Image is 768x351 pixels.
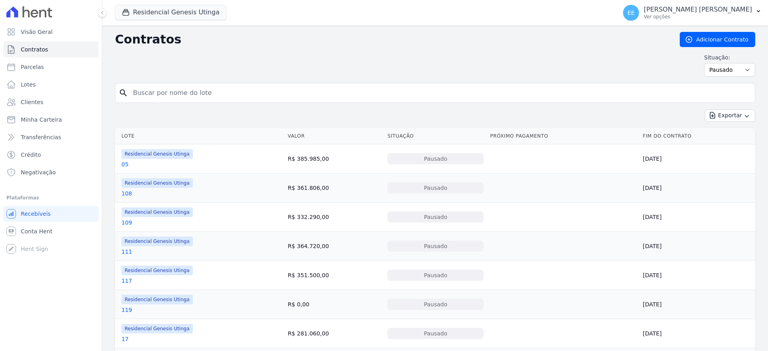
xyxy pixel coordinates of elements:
[644,6,752,14] p: [PERSON_NAME] [PERSON_NAME]
[21,151,41,159] span: Crédito
[387,211,484,223] div: Pausado
[3,59,99,75] a: Parcelas
[121,335,129,343] a: 17
[121,295,193,304] span: Residencial Genesis Utinga
[704,53,755,61] label: Situação:
[617,2,768,24] button: EE [PERSON_NAME] [PERSON_NAME] Ver opções
[284,203,384,232] td: R$ 332.290,00
[115,32,667,47] h2: Contratos
[121,149,193,159] span: Residencial Genesis Utinga
[3,41,99,57] a: Contratos
[3,112,99,128] a: Minha Carteira
[387,270,484,281] div: Pausado
[639,128,755,144] th: Fim do Contrato
[284,290,384,319] td: R$ 0,00
[284,128,384,144] th: Valor
[3,77,99,93] a: Lotes
[121,160,129,168] a: 05
[639,261,755,290] td: [DATE]
[3,129,99,145] a: Transferências
[284,174,384,203] td: R$ 361.806,00
[121,219,132,227] a: 109
[119,88,128,98] i: search
[387,241,484,252] div: Pausado
[115,128,284,144] th: Lote
[21,133,61,141] span: Transferências
[644,14,752,20] p: Ver opções
[639,319,755,348] td: [DATE]
[121,189,132,197] a: 108
[284,261,384,290] td: R$ 351.500,00
[639,174,755,203] td: [DATE]
[387,328,484,339] div: Pausado
[3,223,99,239] a: Conta Hent
[21,28,53,36] span: Visão Geral
[21,45,48,53] span: Contratos
[21,227,52,235] span: Conta Hent
[21,63,44,71] span: Parcelas
[705,109,755,122] button: Exportar
[284,232,384,261] td: R$ 364.720,00
[121,178,193,188] span: Residencial Genesis Utinga
[3,164,99,180] a: Negativação
[121,277,132,285] a: 117
[121,237,193,246] span: Residencial Genesis Utinga
[284,319,384,348] td: R$ 281.060,00
[21,168,56,176] span: Negativação
[639,232,755,261] td: [DATE]
[21,210,51,218] span: Recebíveis
[3,24,99,40] a: Visão Geral
[21,98,43,106] span: Clientes
[639,203,755,232] td: [DATE]
[121,266,193,275] span: Residencial Genesis Utinga
[121,248,132,256] a: 111
[121,207,193,217] span: Residencial Genesis Utinga
[384,128,487,144] th: Situação
[680,32,755,47] a: Adicionar Contrato
[3,94,99,110] a: Clientes
[639,144,755,174] td: [DATE]
[3,206,99,222] a: Recebíveis
[6,193,95,203] div: Plataformas
[21,81,36,89] span: Lotes
[387,153,484,164] div: Pausado
[121,324,193,333] span: Residencial Genesis Utinga
[3,147,99,163] a: Crédito
[627,10,635,16] span: EE
[21,116,62,124] span: Minha Carteira
[639,290,755,319] td: [DATE]
[115,5,226,20] button: Residencial Genesis Utinga
[387,182,484,193] div: Pausado
[487,128,639,144] th: Próximo Pagamento
[387,299,484,310] div: Pausado
[121,306,132,314] a: 119
[128,85,752,101] input: Buscar por nome do lote
[284,144,384,174] td: R$ 385.985,00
